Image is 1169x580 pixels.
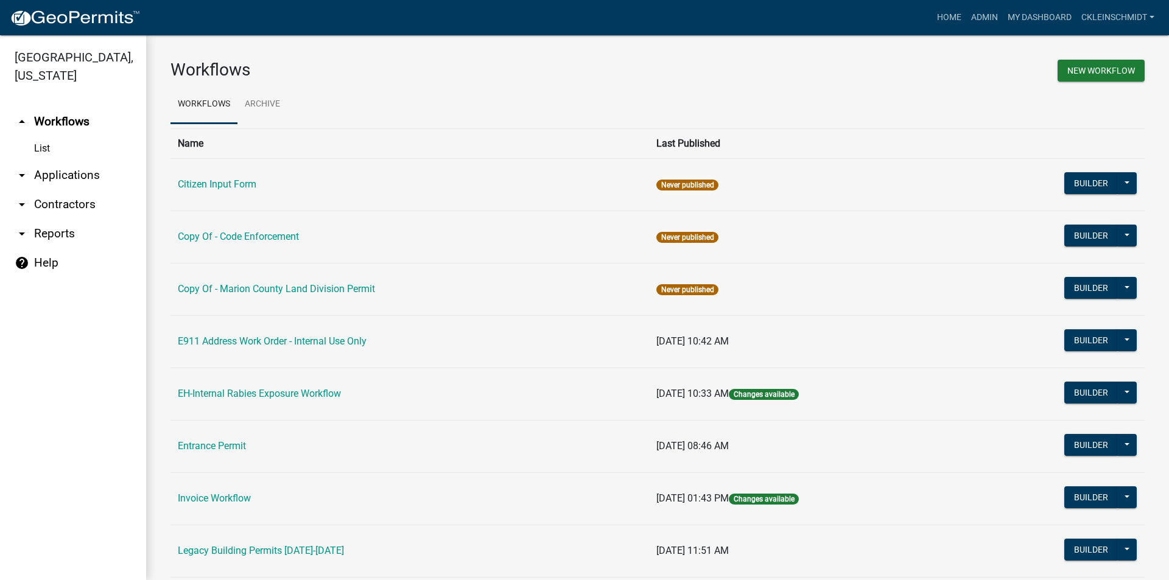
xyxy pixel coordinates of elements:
span: Never published [656,284,718,295]
span: [DATE] 01:43 PM [656,492,729,504]
button: Builder [1064,434,1118,456]
span: Changes available [729,494,798,505]
button: Builder [1064,225,1118,246]
th: Last Published [649,128,966,158]
span: [DATE] 08:46 AM [656,440,729,452]
button: Builder [1064,329,1118,351]
span: Never published [656,232,718,243]
th: Name [170,128,649,158]
button: New Workflow [1058,60,1145,82]
i: arrow_drop_down [15,168,29,183]
button: Builder [1064,277,1118,299]
a: Admin [966,6,1003,29]
a: Archive [237,85,287,124]
i: help [15,256,29,270]
a: ckleinschmidt [1076,6,1159,29]
span: [DATE] 11:51 AM [656,545,729,556]
h3: Workflows [170,60,648,80]
a: Legacy Building Permits [DATE]-[DATE] [178,545,344,556]
i: arrow_drop_up [15,114,29,129]
span: [DATE] 10:42 AM [656,335,729,347]
span: Never published [656,180,718,190]
i: arrow_drop_down [15,226,29,241]
button: Builder [1064,172,1118,194]
i: arrow_drop_down [15,197,29,212]
span: Changes available [729,389,798,400]
a: Home [932,6,966,29]
a: Entrance Permit [178,440,246,452]
button: Builder [1064,539,1118,561]
a: Workflows [170,85,237,124]
a: Invoice Workflow [178,492,251,504]
a: Copy Of - Marion County Land Division Permit [178,283,375,295]
a: Citizen Input Form [178,178,256,190]
a: E911 Address Work Order - Internal Use Only [178,335,367,347]
a: My Dashboard [1003,6,1076,29]
a: Copy Of - Code Enforcement [178,231,299,242]
button: Builder [1064,486,1118,508]
span: [DATE] 10:33 AM [656,388,729,399]
button: Builder [1064,382,1118,404]
a: EH-Internal Rabies Exposure Workflow [178,388,341,399]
